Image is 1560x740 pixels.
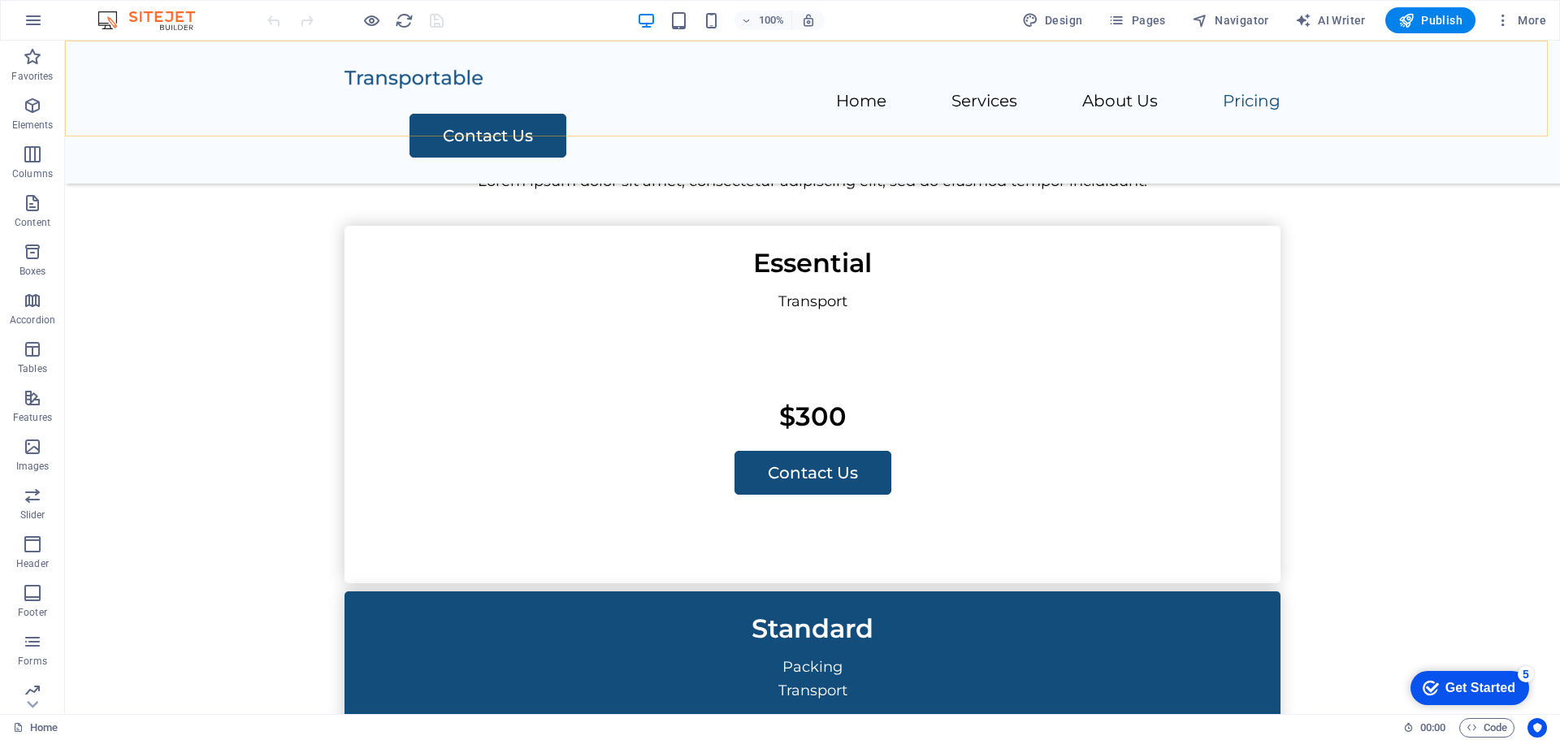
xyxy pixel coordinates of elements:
span: Design [1022,12,1083,28]
span: More [1495,12,1546,28]
a: Click to cancel selection. Double-click to open Pages [13,718,58,738]
p: Header [16,557,49,570]
button: Pages [1102,7,1172,33]
span: Publish [1398,12,1462,28]
span: AI Writer [1295,12,1366,28]
p: Images [16,460,50,473]
span: : [1432,721,1434,734]
h6: 100% [759,11,785,30]
p: Slider [20,508,45,521]
span: Pages [1108,12,1165,28]
button: Design [1016,7,1090,33]
span: Code [1467,718,1507,738]
div: Get Started 5 items remaining, 0% complete [13,8,132,42]
p: Columns [12,167,53,180]
button: reload [394,11,414,30]
button: Publish [1385,7,1475,33]
p: Footer [18,606,47,619]
i: Reload page [395,11,414,30]
div: Get Started [48,18,118,32]
p: Boxes [19,265,46,278]
p: Favorites [11,70,53,83]
button: AI Writer [1289,7,1372,33]
div: 5 [120,3,136,19]
button: Navigator [1185,7,1276,33]
button: Click here to leave preview mode and continue editing [362,11,381,30]
img: Editor Logo [93,11,215,30]
p: Accordion [10,314,55,327]
p: Elements [12,119,54,132]
span: 00 00 [1420,718,1445,738]
button: Usercentrics [1527,718,1547,738]
button: Code [1459,718,1514,738]
p: Tables [18,362,47,375]
div: Design (Ctrl+Alt+Y) [1016,7,1090,33]
h6: Session time [1403,718,1446,738]
p: Content [15,216,50,229]
p: Features [13,411,52,424]
span: Navigator [1192,12,1269,28]
p: Forms [18,655,47,668]
i: On resize automatically adjust zoom level to fit chosen device. [801,13,816,28]
button: More [1488,7,1553,33]
button: 100% [734,11,792,30]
